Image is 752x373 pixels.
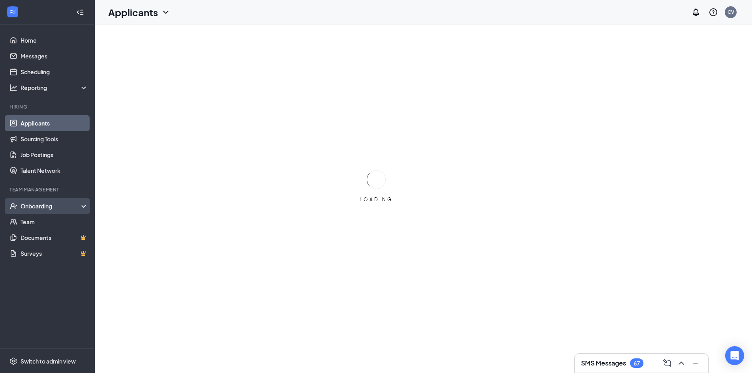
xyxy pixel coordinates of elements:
div: Switch to admin view [21,357,76,365]
div: Open Intercom Messenger [725,346,744,365]
a: Team [21,214,88,230]
a: Applicants [21,115,88,131]
a: DocumentsCrown [21,230,88,246]
div: CV [728,9,734,15]
svg: WorkstreamLogo [9,8,17,16]
a: SurveysCrown [21,246,88,261]
a: Job Postings [21,147,88,163]
div: Hiring [9,103,86,110]
svg: Collapse [76,8,84,16]
div: Reporting [21,84,88,92]
div: Onboarding [21,202,81,210]
svg: ChevronDown [161,7,171,17]
a: Talent Network [21,163,88,178]
button: Minimize [689,357,702,369]
h1: Applicants [108,6,158,19]
div: 67 [634,360,640,367]
svg: Notifications [691,7,701,17]
svg: ChevronUp [677,358,686,368]
svg: Minimize [691,358,700,368]
svg: UserCheck [9,202,17,210]
svg: Analysis [9,84,17,92]
svg: ComposeMessage [662,358,672,368]
svg: Settings [9,357,17,365]
button: ComposeMessage [661,357,673,369]
svg: QuestionInfo [709,7,718,17]
div: LOADING [356,196,396,203]
div: Team Management [9,186,86,193]
a: Sourcing Tools [21,131,88,147]
a: Home [21,32,88,48]
a: Messages [21,48,88,64]
button: ChevronUp [675,357,688,369]
h3: SMS Messages [581,359,626,367]
a: Scheduling [21,64,88,80]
